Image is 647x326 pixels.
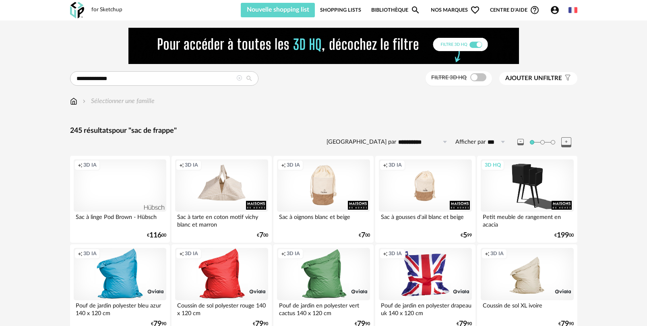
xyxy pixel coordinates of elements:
[91,6,122,14] div: for Sketchup
[179,250,184,257] span: Creation icon
[568,6,577,14] img: fr
[287,250,300,257] span: 3D IA
[70,97,77,106] img: svg+xml;base64,PHN2ZyB3aWR0aD0iMTYiIGhlaWdodD0iMTciIHZpZXdCb3g9IjAgMCAxNiAxNyIgZmlsbD0ibm9uZSIgeG...
[83,250,97,257] span: 3D IA
[74,212,166,228] div: Sac à linge Pod Brown - Hübsch
[379,212,471,228] div: Sac à gousses d'ail blanc et beige
[455,138,486,146] label: Afficher par
[128,28,519,64] img: FILTRE%20HQ%20NEW_V1%20(4).gif
[389,250,402,257] span: 3D IA
[273,156,373,243] a: Creation icon 3D IA Sac à oignons blanc et beige €700
[463,233,467,238] span: 5
[172,156,271,243] a: Creation icon 3D IA Sac à tarte en coton motif vichy blanc et marron €700
[74,300,166,316] div: Pouf de jardin polyester bleu azur 140 x 120 cm
[320,3,361,17] a: Shopping Lists
[257,233,268,238] div: € 00
[477,156,577,243] a: 3D HQ Petit meuble de rangement en acacia €19900
[149,233,161,238] span: 116
[431,75,467,80] span: Filtre 3D HQ
[554,233,574,238] div: € 00
[78,162,83,168] span: Creation icon
[530,5,540,15] span: Help Circle Outline icon
[281,250,286,257] span: Creation icon
[185,162,198,168] span: 3D IA
[112,127,177,134] span: pour "sac de frappe"
[383,162,388,168] span: Creation icon
[175,212,268,228] div: Sac à tarte en coton motif vichy blanc et marron
[179,162,184,168] span: Creation icon
[383,250,388,257] span: Creation icon
[277,300,370,316] div: Pouf de jardin en polyester vert cactus 140 x 120 cm
[175,300,268,316] div: Coussin de sol polyester rouge 140 x 120 cm
[277,212,370,228] div: Sac à oignons blanc et beige
[411,5,420,15] span: Magnify icon
[431,3,480,17] span: Nos marques
[379,300,471,316] div: Pouf de jardin en polyester drapeau uk 140 x 120 cm
[70,126,577,136] div: 245 résultats
[259,233,263,238] span: 7
[147,233,166,238] div: € 00
[70,2,84,19] img: OXP
[287,162,300,168] span: 3D IA
[375,156,475,243] a: Creation icon 3D IA Sac à gousses d'ail blanc et beige €599
[361,233,365,238] span: 7
[359,233,370,238] div: € 00
[481,300,573,316] div: Coussin de sol XL ivoire
[481,160,504,170] div: 3D HQ
[389,162,402,168] span: 3D IA
[485,250,490,257] span: Creation icon
[505,74,562,83] span: filtre
[557,233,569,238] span: 199
[83,162,97,168] span: 3D IA
[185,250,198,257] span: 3D IA
[490,250,504,257] span: 3D IA
[70,156,170,243] a: Creation icon 3D IA Sac à linge Pod Brown - Hübsch €11600
[247,6,309,13] span: Nouvelle shopping list
[81,97,155,106] div: Sélectionner une famille
[81,97,87,106] img: svg+xml;base64,PHN2ZyB3aWR0aD0iMTYiIGhlaWdodD0iMTYiIHZpZXdCb3g9IjAgMCAxNiAxNiIgZmlsbD0ibm9uZSIgeG...
[470,5,480,15] span: Heart Outline icon
[461,233,472,238] div: € 99
[281,162,286,168] span: Creation icon
[505,75,543,81] span: Ajouter un
[550,5,560,15] span: Account Circle icon
[327,138,396,146] label: [GEOGRAPHIC_DATA] par
[562,74,571,83] span: Filter icon
[241,3,315,17] button: Nouvelle shopping list
[490,5,540,15] span: Centre d'aideHelp Circle Outline icon
[481,212,573,228] div: Petit meuble de rangement en acacia
[550,5,563,15] span: Account Circle icon
[371,3,420,17] a: BibliothèqueMagnify icon
[78,250,83,257] span: Creation icon
[499,72,577,85] button: Ajouter unfiltre Filter icon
